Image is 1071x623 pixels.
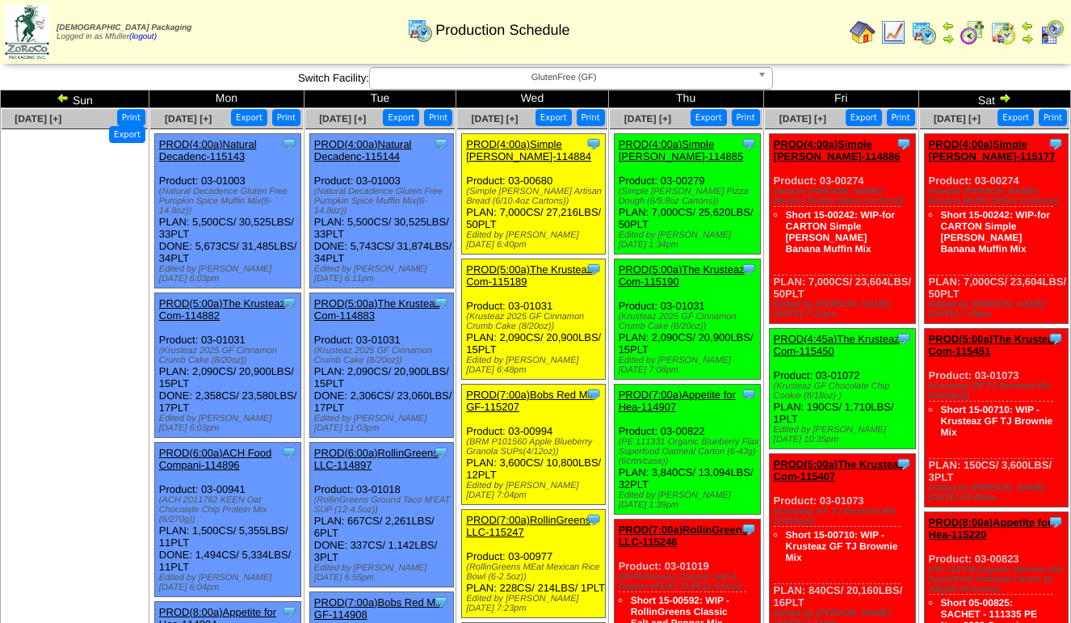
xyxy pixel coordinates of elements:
[763,91,918,108] td: Fri
[314,297,440,322] a: PROD(5:00a)The Krusteaz Com-114883
[929,300,1068,319] div: Edited by [PERSON_NAME] [DATE] 7:19pm
[887,109,915,126] button: Print
[929,516,1052,541] a: PROD(8:00a)Appetite for Hea-115220
[929,381,1068,401] div: (Krusteaz GF TJ Brownie Mix (24/16oz))
[466,230,605,250] div: Edited by [PERSON_NAME] [DATE] 6:40pm
[319,113,366,124] span: [DATE] [+]
[433,136,449,152] img: Tooltip
[376,68,751,87] span: GlutenFree (GF)
[774,381,915,401] div: (Krusteaz GF Chocolate Chip Cookie (8/18oz) )
[619,389,736,413] a: PROD(7:00a)Appetite for Hea-114907
[314,495,453,515] div: (RollinGreens Ground Taco M'EAT SUP (12-4.5oz))
[314,346,453,365] div: (Krusteaz 2025 GF Cinnamon Crumb Cake (8/20oz))
[154,443,300,597] div: Product: 03-00941 PLAN: 1,500CS / 5,355LBS / 11PLT DONE: 1,494CS / 5,334LBS / 11PLT
[57,23,191,32] span: [DEMOGRAPHIC_DATA] Packaging
[1021,19,1034,32] img: arrowleft.gif
[159,297,285,322] a: PROD(5:00a)The Krusteaz Com-114882
[154,293,300,438] div: Product: 03-01031 PLAN: 2,090CS / 20,900LBS / 15PLT DONE: 2,358CS / 23,580LBS / 17PLT
[942,19,955,32] img: arrowleft.gif
[466,312,605,331] div: (Krusteaz 2025 GF Cinnamon Crumb Cake (8/20oz))
[165,113,212,124] a: [DATE] [+]
[741,136,757,152] img: Tooltip
[231,109,267,126] button: Export
[929,138,1056,162] a: PROD(4:00a)Simple [PERSON_NAME]-115177
[154,134,300,288] div: Product: 03-01003 PLAN: 5,500CS / 30,525LBS / 33PLT DONE: 5,673CS / 31,485LBS / 34PLT
[786,209,895,255] a: Short 15-00242: WIP-for CARTON Simple [PERSON_NAME] Banana Muffin Mix
[619,230,760,250] div: Edited by [PERSON_NAME] [DATE] 1:34pm
[619,263,745,288] a: PROD(5:00a)The Krusteaz Com-115190
[117,109,145,126] button: Print
[1039,19,1065,45] img: calendarcustomer.gif
[929,187,1068,206] div: (Simple [PERSON_NAME] Banana Muffin (6/9oz Cartons))
[998,91,1011,104] img: arrowright.gif
[314,264,453,284] div: Edited by [PERSON_NAME] [DATE] 6:11pm
[466,187,605,206] div: (Simple [PERSON_NAME] Artisan Bread (6/10.4oz Cartons))
[774,187,915,206] div: (Simple [PERSON_NAME] Banana Muffin (6/9oz Cartons))
[159,447,271,471] a: PROD(6:00a)ACH Food Compani-114896
[462,259,606,380] div: Product: 03-01031 PLAN: 2,090CS / 20,900LBS / 15PLT
[309,293,453,438] div: Product: 03-01031 PLAN: 2,090CS / 20,900LBS / 15PLT DONE: 2,306CS / 23,060LBS / 17PLT
[5,5,49,59] img: zoroco-logo-small.webp
[466,263,592,288] a: PROD(5:00a)The Krusteaz Com-115189
[272,109,300,126] button: Print
[15,113,61,124] span: [DATE] [+]
[159,414,300,433] div: Edited by [PERSON_NAME] [DATE] 6:03pm
[314,187,453,216] div: (Natural Decadence Gluten Free Pumpkin Spice Muffin Mix(6-14.8oz))
[880,19,906,45] img: line_graph.gif
[159,138,257,162] a: PROD(4:00a)Natural Decadenc-115143
[941,404,1053,438] a: Short 15-00710: WIP - Krusteaz GF TJ Brownie Mix
[769,329,915,449] div: Product: 03-01072 PLAN: 190CS / 1,710LBS / 1PLT
[774,138,901,162] a: PROD(4:00a)Simple [PERSON_NAME]-114886
[619,524,748,548] a: PROD(7:00a)RollinGreens LLC-115246
[619,572,760,591] div: (RollinGreens Classic Salt & Pepper M'EAT SUP(12-4.5oz))
[779,113,826,124] span: [DATE] [+]
[424,109,452,126] button: Print
[774,333,900,357] a: PROD(4:45a)The Krusteaz Com-115450
[941,209,1050,255] a: Short 15-00242: WIP-for CARTON Simple [PERSON_NAME] Banana Muffin Mix
[466,562,605,582] div: (RollinGreens MEat Mexican Rice Bowl (6-2.5oz))
[159,495,300,524] div: (ACH 2011762 KEEN Oat Chocolate Chip Protein Mix (6/270g))
[1048,330,1064,347] img: Tooltip
[741,261,757,277] img: Tooltip
[462,134,606,255] div: Product: 03-00680 PLAN: 7,000CS / 27,216LBS / 50PLT
[924,329,1068,507] div: Product: 03-01073 PLAN: 150CS / 3,600LBS / 3PLT
[918,91,1070,108] td: Sat
[934,113,981,124] a: [DATE] [+]
[433,444,449,461] img: Tooltip
[314,596,443,621] a: PROD(7:00a)Bobs Red Mill GF-114908
[619,312,760,331] div: (Krusteaz 2025 GF Cinnamon Crumb Cake (8/20oz))
[314,414,453,433] div: Edited by [PERSON_NAME] [DATE] 11:03pm
[1048,136,1064,152] img: Tooltip
[960,19,985,45] img: calendarblend.gif
[929,333,1059,357] a: PROD(5:00a)The Krusteaz Com-115451
[586,261,602,277] img: Tooltip
[57,23,191,41] span: Logged in as Mfuller
[896,330,912,347] img: Tooltip
[624,113,671,124] a: [DATE] [+]
[472,113,519,124] a: [DATE] [+]
[462,510,606,618] div: Product: 03-00977 PLAN: 228CS / 214LBS / 1PLT
[769,134,915,324] div: Product: 03-00274 PLAN: 7,000CS / 23,604LBS / 50PLT
[466,594,605,613] div: Edited by [PERSON_NAME] [DATE] 7:23pm
[614,259,760,380] div: Product: 03-01031 PLAN: 2,090CS / 20,900LBS / 15PLT
[407,17,433,43] img: calendarprod.gif
[619,138,744,162] a: PROD(4:00a)Simple [PERSON_NAME]-114885
[586,386,602,402] img: Tooltip
[929,483,1068,503] div: Edited by [PERSON_NAME] [DATE] 10:40pm
[109,126,145,143] button: Export
[433,295,449,311] img: Tooltip
[309,134,453,288] div: Product: 03-01003 PLAN: 5,500CS / 30,525LBS / 33PLT DONE: 5,743CS / 31,874LBS / 34PLT
[911,19,937,45] img: calendarprod.gif
[309,443,453,587] div: Product: 03-01018 PLAN: 667CS / 2,261LBS / 6PLT DONE: 337CS / 1,142LBS / 3PLT
[924,134,1068,324] div: Product: 03-00274 PLAN: 7,000CS / 23,604LBS / 50PLT
[535,109,572,126] button: Export
[896,136,912,152] img: Tooltip
[997,109,1034,126] button: Export
[774,300,915,319] div: Edited by [PERSON_NAME] [DATE] 7:11pm
[614,385,760,515] div: Product: 03-00822 PLAN: 3,840CS / 13,094LBS / 32PLT
[149,91,304,108] td: Mon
